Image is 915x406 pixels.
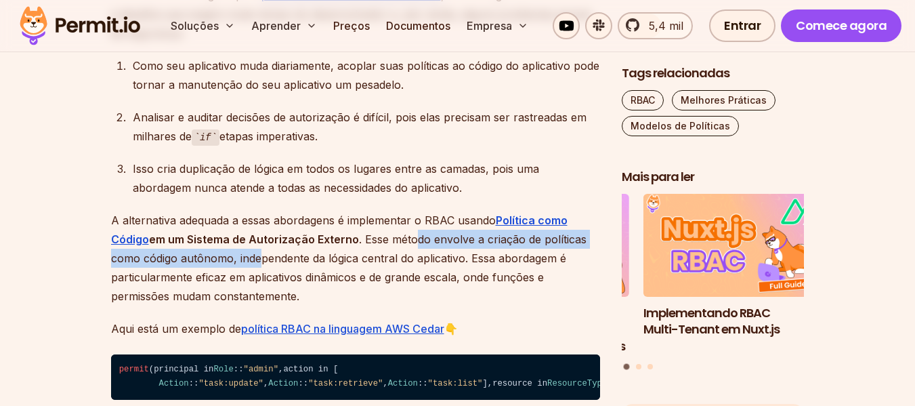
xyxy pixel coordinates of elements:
font: em um Sistema de Autorização Externo [149,232,359,246]
font: Melhores Práticas [681,94,767,106]
a: 5,4 mil [618,12,693,39]
a: Documentos [381,12,456,39]
a: Modelos de Políticas [622,116,739,136]
font: Entrar [724,17,761,34]
a: política RBAC na linguagem AWS Cedar [241,322,444,336]
font: Documentos [386,19,450,33]
font: RBAC [631,94,655,106]
span: permit [119,365,149,374]
button: Ir para o slide 1 [624,363,630,369]
font: Isso cria duplicação de lógica em todos os lugares entre as camadas, pois uma abordagem nunca ate... [133,162,539,195]
a: RBAC [622,90,664,110]
button: Vá para o slide 3 [647,363,653,369]
font: Comece agora [796,17,887,34]
a: Melhores Práticas [672,90,775,110]
font: A alternativa adequada a essas abordagens é implementar o RBAC usando [111,214,496,227]
span: Action [159,379,189,388]
button: Soluções [165,12,240,39]
a: Preços [328,12,375,39]
img: Como usar JWTs para autorização: práticas recomendadas e erros comuns [446,194,629,297]
span: ResourceType [547,379,607,388]
img: Implementando RBAC Multi-Tenant em Nuxt.js [643,194,826,297]
span: "task:retrieve" [308,379,383,388]
font: Analisar e auditar decisões de autorização é difícil, pois elas precisam ser rastreadas em milhar... [133,110,587,143]
button: Aprender [246,12,322,39]
font: 👇 [444,322,458,336]
span: Action [388,379,418,388]
font: Tags relacionadas [622,64,729,81]
code: ( principal in :: , action in [ :: , :: , :: ], resource in :: ); [111,354,600,400]
span: "admin" [244,365,278,374]
li: 1 de 3 [643,194,826,355]
font: Implementando RBAC Multi-Tenant em Nuxt.js [643,304,780,338]
button: Empresa [461,12,534,39]
a: Entrar [709,9,775,42]
font: Modelos de Políticas [631,120,730,131]
font: Preços [333,19,370,33]
li: 3 de 3 [446,194,629,355]
font: 5,4 mil [649,19,683,33]
font: etapas imperativas. [219,129,318,143]
span: "task:list" [428,379,483,388]
span: Action [268,379,298,388]
font: Soluções [171,19,219,33]
div: Postagens [622,194,805,371]
a: Comece agora [781,9,901,42]
font: Mais para ler [622,168,694,185]
font: Empresa [467,19,512,33]
span: Role [213,365,233,374]
a: Implementando RBAC Multi-Tenant em Nuxt.jsImplementando RBAC Multi-Tenant em Nuxt.js [643,194,826,355]
button: Ir para o slide 2 [636,363,641,369]
img: Logotipo da permissão [14,3,146,49]
code: if [192,129,220,146]
font: Aqui está um exemplo de [111,322,241,336]
font: Aprender [251,19,301,33]
span: "task:update" [198,379,263,388]
font: Como seu aplicativo muda diariamente, acoplar suas políticas ao código do aplicativo pode tornar ... [133,59,599,92]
